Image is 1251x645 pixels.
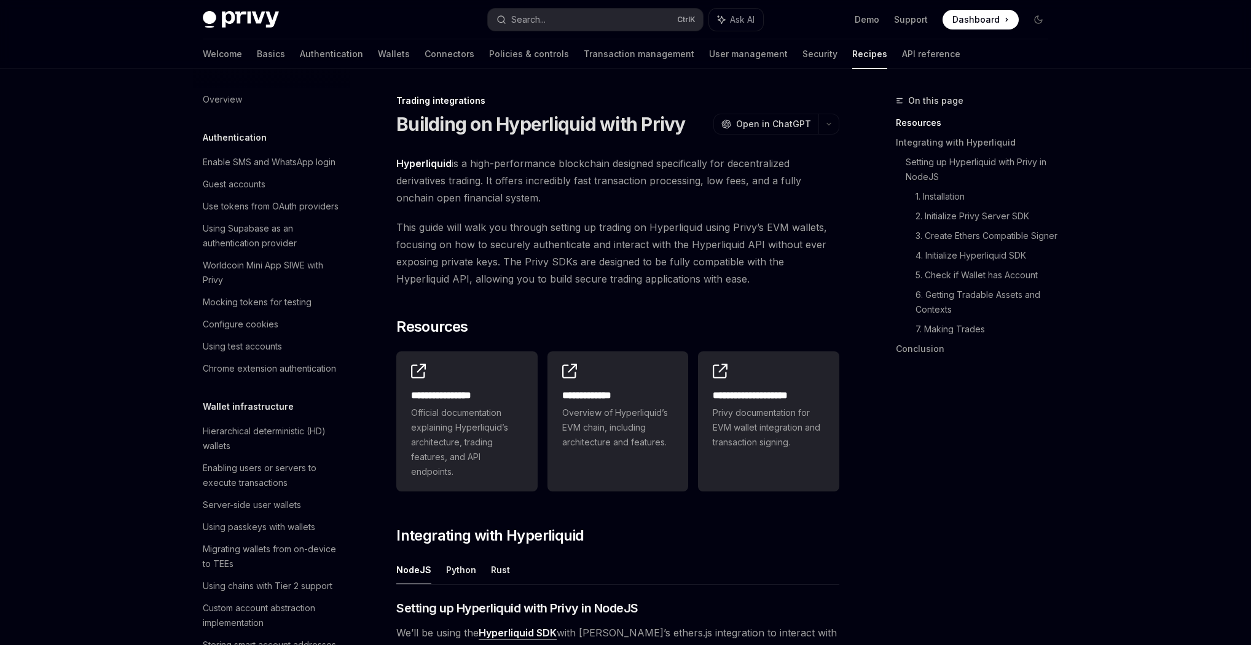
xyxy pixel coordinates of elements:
a: Using Supabase as an authentication provider [193,217,350,254]
a: Connectors [425,39,474,69]
h1: Building on Hyperliquid with Privy [396,113,686,135]
div: Using chains with Tier 2 support [203,579,332,593]
a: 4. Initialize Hyperliquid SDK [916,246,1058,265]
a: Transaction management [584,39,694,69]
a: Security [802,39,837,69]
a: Authentication [300,39,363,69]
a: Custom account abstraction implementation [193,597,350,634]
div: Mocking tokens for testing [203,295,312,310]
a: **** **** ***Overview of Hyperliquid’s EVM chain, including architecture and features. [547,351,689,491]
a: Welcome [203,39,242,69]
div: Use tokens from OAuth providers [203,199,339,214]
button: Rust [491,555,510,584]
span: Resources [396,317,468,337]
span: is a high-performance blockchain designed specifically for decentralized derivatives trading. It ... [396,155,839,206]
span: Open in ChatGPT [736,118,811,130]
span: Ctrl K [677,15,696,25]
a: Chrome extension authentication [193,358,350,380]
a: Setting up Hyperliquid with Privy in NodeJS [906,152,1058,187]
button: Toggle dark mode [1029,10,1048,29]
a: Hierarchical deterministic (HD) wallets [193,420,350,457]
div: Trading integrations [396,95,839,107]
span: Privy documentation for EVM wallet integration and transaction signing. [713,405,825,450]
a: Wallets [378,39,410,69]
a: Conclusion [896,339,1058,359]
div: Enable SMS and WhatsApp login [203,155,335,170]
a: Hyperliquid [396,157,452,170]
a: Basics [257,39,285,69]
div: Migrating wallets from on-device to TEEs [203,542,343,571]
a: Using passkeys with wallets [193,516,350,538]
div: Chrome extension authentication [203,361,336,376]
button: Open in ChatGPT [713,114,818,135]
a: **** **** **** *****Privy documentation for EVM wallet integration and transaction signing. [698,351,839,491]
a: Hyperliquid SDK [479,627,557,639]
span: Dashboard [952,14,1000,26]
div: Configure cookies [203,317,278,332]
a: Enable SMS and WhatsApp login [193,151,350,173]
a: API reference [902,39,960,69]
div: Using Supabase as an authentication provider [203,221,343,251]
a: 1. Installation [916,187,1058,206]
a: **** **** **** *Official documentation explaining Hyperliquid’s architecture, trading features, a... [396,351,538,491]
div: Worldcoin Mini App SIWE with Privy [203,258,343,287]
a: Using test accounts [193,335,350,358]
div: Guest accounts [203,177,265,192]
a: User management [709,39,788,69]
a: Demo [855,14,879,26]
span: Integrating with Hyperliquid [396,526,584,545]
a: Worldcoin Mini App SIWE with Privy [193,254,350,291]
a: Support [894,14,928,26]
a: Server-side user wallets [193,494,350,516]
a: Dashboard [943,10,1019,29]
a: 5. Check if Wallet has Account [916,265,1058,285]
a: Using chains with Tier 2 support [193,575,350,597]
h5: Wallet infrastructure [203,399,294,414]
a: 3. Create Ethers Compatible Signer [916,226,1058,246]
a: Use tokens from OAuth providers [193,195,350,217]
a: Resources [896,113,1058,133]
span: Official documentation explaining Hyperliquid’s architecture, trading features, and API endpoints. [411,405,523,479]
div: Enabling users or servers to execute transactions [203,461,343,490]
img: dark logo [203,11,279,28]
a: 2. Initialize Privy Server SDK [916,206,1058,226]
a: Guest accounts [193,173,350,195]
h5: Authentication [203,130,267,145]
a: Recipes [852,39,887,69]
span: On this page [908,93,963,108]
span: This guide will walk you through setting up trading on Hyperliquid using Privy’s EVM wallets, foc... [396,219,839,287]
div: Using passkeys with wallets [203,520,315,534]
a: Mocking tokens for testing [193,291,350,313]
span: Overview of Hyperliquid’s EVM chain, including architecture and features. [562,405,674,450]
button: Ask AI [709,9,763,31]
a: Migrating wallets from on-device to TEEs [193,538,350,575]
div: Hierarchical deterministic (HD) wallets [203,424,343,453]
a: Policies & controls [489,39,569,69]
a: Enabling users or servers to execute transactions [193,457,350,494]
button: Python [446,555,476,584]
div: Custom account abstraction implementation [203,601,343,630]
button: Search...CtrlK [488,9,703,31]
a: 6. Getting Tradable Assets and Contexts [916,285,1058,319]
a: Integrating with Hyperliquid [896,133,1058,152]
span: Ask AI [730,14,755,26]
div: Search... [511,12,546,27]
div: Overview [203,92,242,107]
a: Configure cookies [193,313,350,335]
a: Overview [193,88,350,111]
button: NodeJS [396,555,431,584]
div: Using test accounts [203,339,282,354]
span: Setting up Hyperliquid with Privy in NodeJS [396,600,638,617]
a: 7. Making Trades [916,319,1058,339]
div: Server-side user wallets [203,498,301,512]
